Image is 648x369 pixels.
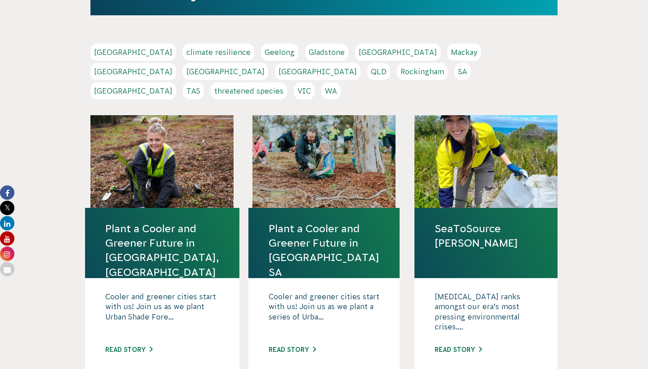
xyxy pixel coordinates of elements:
a: SeaToSource [PERSON_NAME] [435,221,537,250]
a: Plant a Cooler and Greener Future in [GEOGRAPHIC_DATA] SA [269,221,379,279]
a: WA [321,82,341,99]
a: Read story [105,346,153,353]
p: Cooler and greener cities start with us! Join us as we plant a series of Urba... [269,292,379,337]
a: SA [454,63,471,80]
a: [GEOGRAPHIC_DATA] [275,63,360,80]
a: [GEOGRAPHIC_DATA] [90,82,176,99]
a: [GEOGRAPHIC_DATA] [90,44,176,61]
a: Geelong [261,44,298,61]
a: [GEOGRAPHIC_DATA] [355,44,441,61]
a: VIC [294,82,315,99]
a: Gladstone [305,44,348,61]
a: [GEOGRAPHIC_DATA] [183,63,268,80]
a: climate resilience [183,44,254,61]
a: Read story [435,346,482,353]
a: Rockingham [397,63,448,80]
a: QLD [367,63,390,80]
p: Cooler and greener cities start with us! Join us as we plant Urban Shade Fore... [105,292,219,337]
p: [MEDICAL_DATA] ranks amongst our era’s most pressing environmental crises.... [435,292,537,337]
a: [GEOGRAPHIC_DATA] [90,63,176,80]
a: threatened species [211,82,287,99]
a: Plant a Cooler and Greener Future in [GEOGRAPHIC_DATA], [GEOGRAPHIC_DATA] [105,221,219,279]
a: Mackay [447,44,481,61]
a: TAS [183,82,204,99]
a: Read story [269,346,316,353]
